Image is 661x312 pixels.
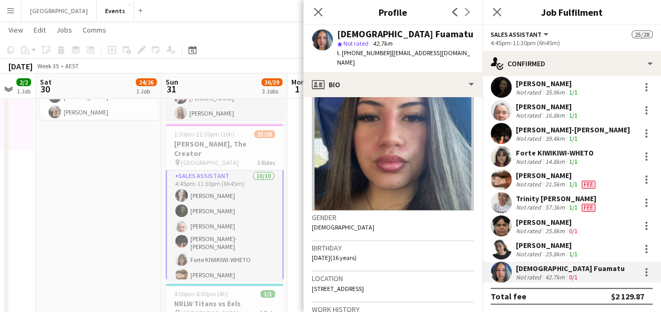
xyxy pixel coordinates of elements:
div: 25.8km [543,227,567,235]
span: 4:00pm-8:00pm (4h) [174,290,228,298]
div: 3 Jobs [262,87,282,95]
a: Comms [78,23,110,37]
div: 1 Job [17,87,30,95]
div: 21.5km [543,180,567,189]
h3: Job Fulfilment [482,5,661,19]
app-skills-label: 1/1 [569,111,577,119]
a: Jobs [52,23,76,37]
div: [PERSON_NAME] [516,102,579,111]
span: 30 [38,83,52,95]
div: Not rated [516,180,543,189]
span: Mon [291,77,305,87]
app-skills-label: 1/1 [569,180,577,188]
span: 31 [164,83,178,95]
span: 36/39 [261,78,282,86]
div: Not rated [516,250,543,258]
span: Not rated [343,39,369,47]
div: Not rated [516,273,543,281]
app-skills-label: 1/1 [569,203,577,211]
div: Confirmed [482,51,661,76]
div: 25.8km [543,250,567,258]
img: Crew avatar or photo [312,53,474,211]
h3: Birthday [312,243,474,253]
div: AEST [65,62,79,70]
div: Crew has different fees then in role [579,180,597,189]
div: [PERSON_NAME] [516,79,579,88]
span: Sales Assistant [491,30,542,38]
app-skills-label: 1/1 [569,88,577,96]
div: Trinity [PERSON_NAME] [516,194,597,203]
div: 35.9km [543,88,567,96]
div: 16.8km [543,111,567,119]
app-skills-label: 0/1 [569,273,577,281]
span: 25/28 [254,130,275,138]
span: Week 35 [35,62,61,70]
div: [PERSON_NAME]-[PERSON_NAME] [516,125,630,134]
div: 39.4km [543,134,567,142]
div: [PERSON_NAME] [516,241,579,250]
div: Not rated [516,227,543,235]
div: 14.8km [543,158,567,165]
span: [DATE] (16 years) [312,254,357,262]
span: 3 Roles [257,159,275,167]
button: Sales Assistant [491,30,550,38]
span: Jobs [56,25,72,35]
div: [DEMOGRAPHIC_DATA] Fuamatu [337,29,473,39]
div: Not rated [516,203,543,212]
span: t. [PHONE_NUMBER] [337,49,392,57]
span: 25/28 [632,30,653,38]
h3: Gender [312,213,474,222]
a: Edit [29,23,50,37]
div: Not rated [516,111,543,119]
div: Not rated [516,88,543,96]
h3: Location [312,274,474,283]
div: [PERSON_NAME] [516,217,579,227]
app-skills-label: 1/1 [569,250,577,258]
span: [DEMOGRAPHIC_DATA] [312,223,374,231]
app-skills-label: 1/1 [569,158,577,165]
div: 57.3km [543,203,567,212]
h3: [PERSON_NAME], The Creator [166,139,283,158]
div: [DEMOGRAPHIC_DATA] Fuamatu [516,264,625,273]
span: [GEOGRAPHIC_DATA] [181,159,239,167]
span: | [EMAIL_ADDRESS][DOMAIN_NAME] [337,49,470,66]
h3: NRLW Titans vs Eels [166,299,283,308]
span: 1 [290,83,305,95]
button: Events [97,1,134,21]
div: [DATE] [8,61,33,71]
div: 42.7km [543,273,567,281]
app-job-card: 1:30pm-11:30pm (10h)25/28[PERSON_NAME], The Creator [GEOGRAPHIC_DATA]3 Roles Sales Assistant10/10... [166,124,283,279]
app-skills-label: 1/1 [569,134,577,142]
a: View [4,23,27,37]
h3: Profile [303,5,482,19]
div: Bio [303,72,482,97]
div: Crew has different fees then in role [579,203,597,212]
span: [STREET_ADDRESS] [312,285,364,293]
span: Fee [582,181,595,189]
span: Sun [166,77,178,87]
div: [PERSON_NAME] [516,171,597,180]
span: Edit [34,25,46,35]
div: 1 Job [136,87,156,95]
div: Total fee [491,291,526,301]
button: [GEOGRAPHIC_DATA] [22,1,97,21]
app-skills-label: 0/1 [569,227,577,235]
span: Fee [582,204,595,212]
span: 1:30pm-11:30pm (10h) [174,130,235,138]
div: 4:45pm-11:30pm (6h45m) [491,39,653,47]
div: Forte KIWIKIWI-WHETO [516,148,594,158]
span: View [8,25,23,35]
span: 24/26 [136,78,157,86]
div: Not rated [516,134,543,142]
span: 1/1 [260,290,275,298]
span: Comms [83,25,106,35]
span: Sat [40,77,52,87]
div: Not rated [516,158,543,165]
span: 2/2 [16,78,31,86]
span: 42.7km [371,39,394,47]
div: $2 129.87 [611,291,644,301]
